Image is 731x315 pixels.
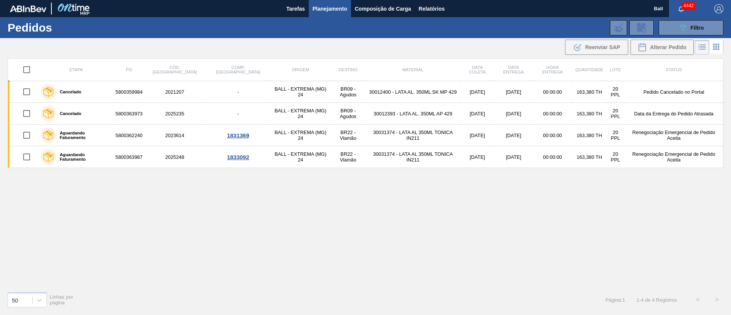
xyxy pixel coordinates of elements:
[495,81,533,103] td: [DATE]
[114,146,144,168] td: 5800363987
[207,154,269,160] div: 1833092
[460,146,495,168] td: [DATE]
[495,125,533,146] td: [DATE]
[114,125,144,146] td: 5800362240
[8,23,121,32] h1: Pedidos
[8,146,723,168] a: Aguardando Faturamento58003639872025248BALL - EXTREMA (MG) 24BR22 - Viamão30031374 - LATA AL 350M...
[659,20,723,35] button: Filtro
[330,125,365,146] td: BR22 - Viamão
[114,81,144,103] td: 5800359984
[624,125,723,146] td: Renegociação Emergencial de Pedido Aceita
[419,4,445,13] span: Relatórios
[682,2,695,10] span: 4442
[8,103,723,125] a: Cancelado58003639732025235-BALL - EXTREMA (MG) 24BR09 - Agudos30012393 - LATA AL. 350ML AP 429[DA...
[10,5,46,12] img: TNhmsLtSVTkK8tSr43FrP2fwEKptu5GPRR3wAAAABJRU5ErkJggg==
[56,111,81,116] label: Cancelado
[607,81,625,103] td: 20 PPL
[572,125,606,146] td: 163,380 TH
[292,67,309,72] span: Origem
[585,44,620,50] span: Reenviar SAP
[153,65,197,74] span: Cód. [GEOGRAPHIC_DATA]
[533,103,572,125] td: 00:00:00
[365,103,460,125] td: 30012393 - LATA AL. 350ML AP 429
[691,25,704,31] span: Filtro
[144,103,206,125] td: 2025235
[365,81,460,103] td: 30012400 - LATA AL. 350ML SK MP 429
[12,297,18,303] div: 50
[542,65,563,74] span: Hora Entrega
[495,103,533,125] td: [DATE]
[630,40,694,55] div: Alterar Pedido
[402,67,423,72] span: Material
[365,146,460,168] td: 30031374 - LATA AL 350ML TONICA IN211
[460,103,495,125] td: [DATE]
[270,81,330,103] td: BALL - EXTREMA (MG) 24
[330,81,365,103] td: BR09 - Agudos
[714,4,723,13] img: Logout
[206,103,270,125] td: -
[624,103,723,125] td: Data da Entrega do Pedido Atrasada
[666,67,682,72] span: Status
[607,103,625,125] td: 20 PPL
[572,146,606,168] td: 163,380 TH
[286,4,305,13] span: Tarefas
[460,81,495,103] td: [DATE]
[270,146,330,168] td: BALL - EXTREMA (MG) 24
[650,44,686,50] span: Alterar Pedido
[688,290,707,309] button: <
[605,297,625,303] span: Página : 1
[330,103,365,125] td: BR09 - Agudos
[469,65,486,74] span: Data coleta
[533,125,572,146] td: 00:00:00
[637,297,677,303] span: 1 - 4 de 4 Registros
[270,125,330,146] td: BALL - EXTREMA (MG) 24
[8,81,723,103] a: Cancelado58003599842021207-BALL - EXTREMA (MG) 24BR09 - Agudos30012400 - LATA AL. 350ML SK MP 429...
[495,146,533,168] td: [DATE]
[338,67,358,72] span: Destino
[144,81,206,103] td: 2021207
[533,81,572,103] td: 00:00:00
[206,81,270,103] td: -
[114,103,144,125] td: 5800363973
[144,125,206,146] td: 2023614
[624,146,723,168] td: Renegociação Emergencial de Pedido Aceita
[695,40,709,54] div: Visão em Lista
[709,40,723,54] div: Visão em Cards
[610,20,627,35] div: Importar Negociações dos Pedidos
[330,146,365,168] td: BR22 - Viamão
[56,131,111,140] label: Aguardando Faturamento
[575,67,603,72] span: Quantidade
[607,146,625,168] td: 20 PPL
[313,4,347,13] span: Planejamento
[460,125,495,146] td: [DATE]
[533,146,572,168] td: 00:00:00
[69,67,83,72] span: Etapa
[56,90,81,94] label: Cancelado
[50,294,73,305] span: Linhas por página
[565,40,628,55] div: Reenviar SAP
[707,290,726,309] button: >
[8,125,723,146] a: Aguardando Faturamento58003622402023614BALL - EXTREMA (MG) 24BR22 - Viamão30031374 - LATA AL 350M...
[629,20,654,35] div: Solicitação de Revisão de Pedidos
[607,125,625,146] td: 20 PPL
[572,103,606,125] td: 163,380 TH
[355,4,411,13] span: Composição de Carga
[669,3,693,14] button: Notificações
[624,81,723,103] td: Pedido Cancelado no Portal
[207,132,269,139] div: 1831369
[144,146,206,168] td: 2025248
[503,65,524,74] span: Data entrega
[216,65,260,74] span: Comp. [GEOGRAPHIC_DATA]
[365,125,460,146] td: 30031374 - LATA AL 350ML TONICA IN211
[270,103,330,125] td: BALL - EXTREMA (MG) 24
[56,152,111,161] label: Aguardando Faturamento
[610,67,621,72] span: Lote
[572,81,606,103] td: 163,380 TH
[126,67,132,72] span: PO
